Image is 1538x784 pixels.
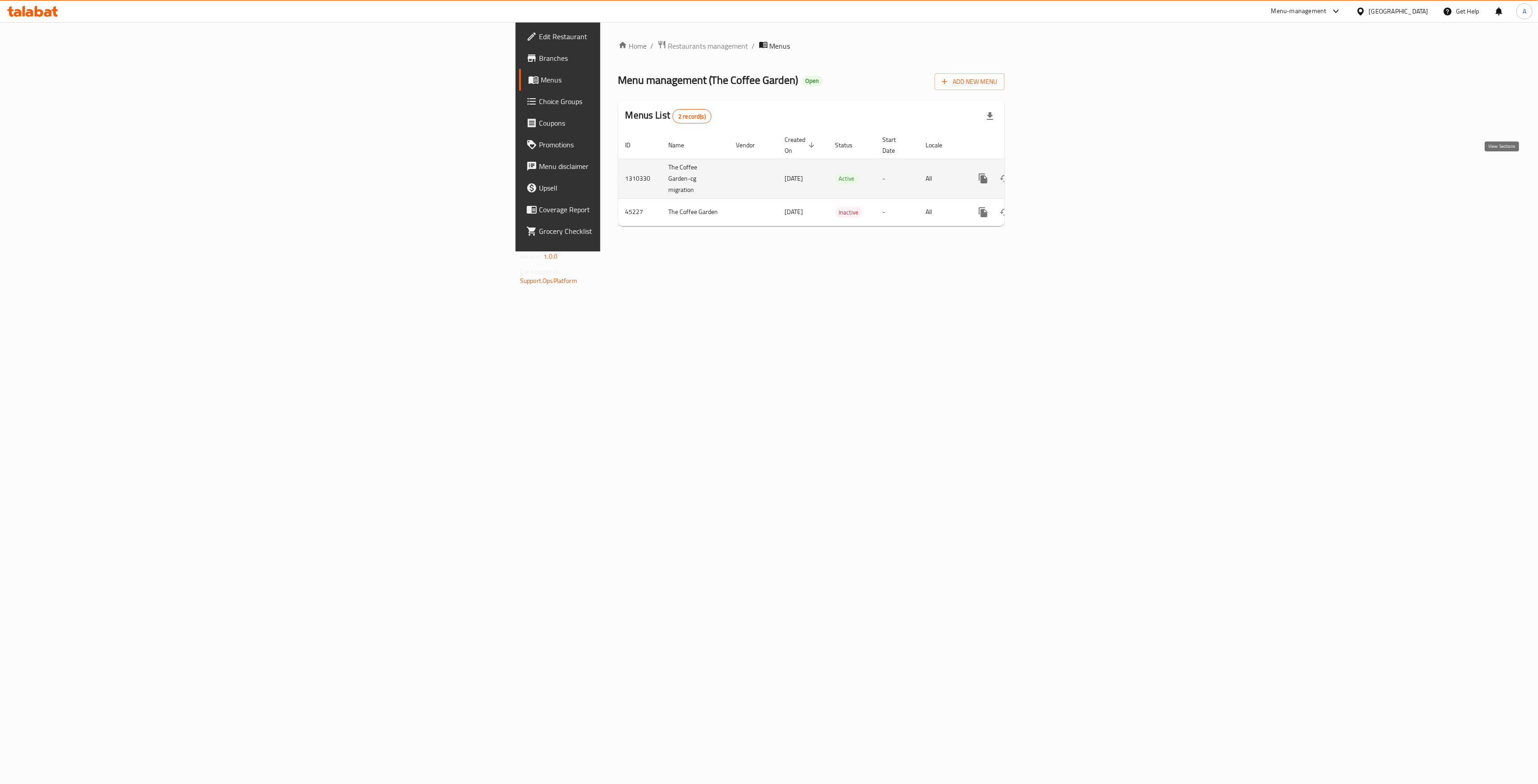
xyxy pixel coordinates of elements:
[994,201,1016,223] button: Change Status
[519,134,772,155] a: Promotions
[802,76,823,87] div: Open
[669,140,696,150] span: Name
[519,155,772,177] a: Menu disclaimer
[539,182,765,193] span: Upsell
[519,47,772,69] a: Branches
[519,199,772,220] a: Coverage Report
[520,266,561,278] span: Get support on:
[919,159,965,198] td: All
[539,96,765,107] span: Choice Groups
[785,134,817,156] span: Created On
[972,168,994,189] button: more
[972,201,994,223] button: more
[519,91,772,112] a: Choice Groups
[539,226,765,237] span: Grocery Checklist
[979,105,1001,127] div: Export file
[625,109,712,123] h2: Menus List
[539,31,765,42] span: Edit Restaurant
[672,109,712,123] div: Total records count
[519,26,772,47] a: Edit Restaurant
[835,207,863,218] span: Inactive
[520,251,542,262] span: Version:
[965,132,1066,159] th: Actions
[520,275,577,287] a: Support.OpsPlatform
[539,204,765,215] span: Coverage Report
[926,140,954,150] span: Locale
[618,132,1066,226] table: enhanced table
[519,112,772,134] a: Coupons
[541,74,765,85] span: Menus
[942,76,997,87] span: Add New Menu
[1271,6,1327,17] div: Menu-management
[802,77,823,85] span: Open
[618,40,1004,52] nav: breadcrumb
[876,159,919,198] td: -
[618,70,799,90] span: Menu management ( The Coffee Garden )
[543,251,557,262] span: 1.0.0
[736,140,767,150] span: Vendor
[1369,6,1428,16] div: [GEOGRAPHIC_DATA]
[919,198,965,226] td: All
[876,198,919,226] td: -
[835,173,858,184] span: Active
[1523,6,1526,16] span: A
[519,69,772,91] a: Menus
[935,73,1004,90] button: Add New Menu
[673,112,711,121] span: 2 record(s)
[519,220,772,242] a: Grocery Checklist
[835,173,858,184] div: Active
[539,118,765,128] span: Coupons
[835,140,865,150] span: Status
[625,140,643,150] span: ID
[539,53,765,64] span: Branches
[785,173,803,184] span: [DATE]
[883,134,908,156] span: Start Date
[519,177,772,199] a: Upsell
[994,168,1016,189] button: Change Status
[539,161,765,172] span: Menu disclaimer
[770,41,790,51] span: Menus
[539,139,765,150] span: Promotions
[785,206,803,218] span: [DATE]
